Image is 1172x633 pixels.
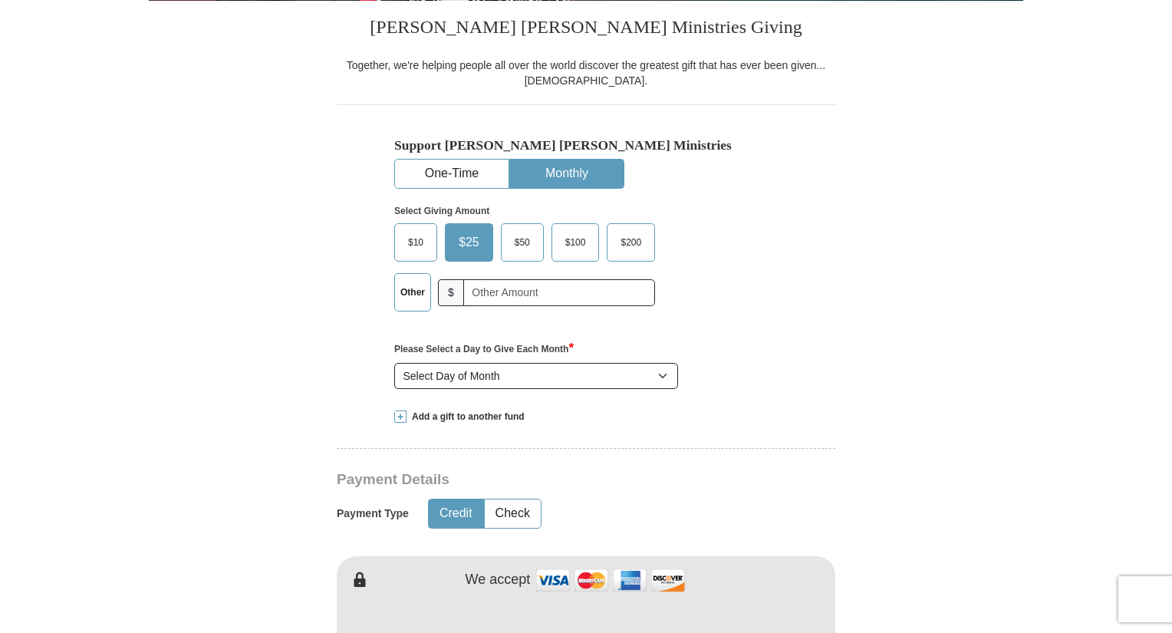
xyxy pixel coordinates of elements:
span: $50 [507,231,538,254]
h3: Payment Details [337,471,728,489]
span: $10 [400,231,431,254]
img: credit cards accepted [534,564,687,597]
strong: Select Giving Amount [394,206,489,216]
button: Credit [429,499,483,528]
label: Other [395,274,430,311]
input: Other Amount [463,279,655,306]
strong: Please Select a Day to Give Each Month [394,344,574,354]
h5: Payment Type [337,507,409,520]
span: $100 [558,231,594,254]
h3: [PERSON_NAME] [PERSON_NAME] Ministries Giving [337,1,835,58]
span: $ [438,279,464,306]
h5: Support [PERSON_NAME] [PERSON_NAME] Ministries [394,137,778,153]
div: Together, we're helping people all over the world discover the greatest gift that has ever been g... [337,58,835,88]
h4: We accept [466,572,531,588]
span: Add a gift to another fund [407,410,525,424]
span: $200 [613,231,649,254]
button: Monthly [510,160,624,188]
button: One-Time [395,160,509,188]
span: $25 [451,231,487,254]
button: Check [485,499,541,528]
